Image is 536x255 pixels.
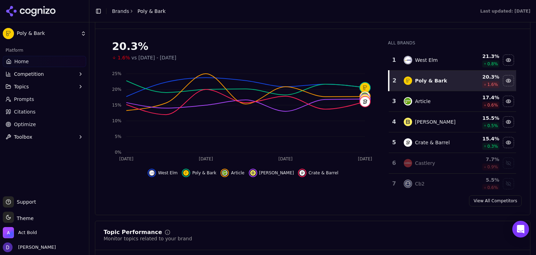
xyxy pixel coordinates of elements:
[467,135,499,142] div: 15.4 %
[392,180,397,188] div: 7
[404,159,412,167] img: castlery
[389,132,516,153] tr: 5crate & barrelCrate & Barrel15.4%0.3%Hide crate & barrel data
[112,71,121,76] tspan: 25%
[14,58,29,65] span: Home
[17,30,78,37] span: Poly & Bark
[14,108,36,115] span: Citations
[487,102,498,108] span: 0.6 %
[182,169,216,177] button: Hide poly & bark data
[15,244,56,250] span: [PERSON_NAME]
[14,216,33,221] span: Theme
[18,229,37,236] span: Act Bold
[183,170,189,176] img: poly & bark
[104,235,192,242] div: Monitor topics related to your brand
[415,160,435,167] div: Castlery
[360,97,370,107] img: crate & barrel
[503,178,514,189] button: Show cb2 data
[467,156,499,163] div: 7.7 %
[148,169,178,177] button: Hide west elm data
[115,150,121,155] tspan: 0%
[469,195,522,206] a: View All Competitors
[389,112,516,132] tr: 4burrow[PERSON_NAME]15.5%0.5%Hide burrow data
[404,180,412,188] img: cb2
[503,54,514,66] button: Hide west elm data
[14,96,34,103] span: Prompts
[503,137,514,148] button: Hide crate & barrel data
[389,174,516,194] tr: 7cb2Cb25.5%0.6%Show cb2 data
[3,81,86,92] button: Topics
[14,71,44,78] span: Competition
[467,73,499,80] div: 20.3 %
[388,50,516,253] div: Data table
[118,54,130,61] span: 1.6%
[3,242,56,252] button: Open user button
[192,170,216,176] span: Poly & Bark
[404,76,412,85] img: poly & bark
[415,180,425,187] div: Cb2
[503,75,514,86] button: Hide poly & bark data
[3,119,86,130] a: Optimize
[487,61,498,67] span: 0.8 %
[389,71,516,91] tr: 2poly & barkPoly & Bark20.3%1.6%Hide poly & bark data
[119,156,134,161] tspan: [DATE]
[415,57,438,64] div: West Elm
[115,134,121,139] tspan: 5%
[392,118,397,126] div: 4
[487,164,498,170] span: 0.9 %
[14,83,29,90] span: Topics
[467,94,499,101] div: 17.4 %
[3,28,14,39] img: Poly & Bark
[3,242,13,252] img: David White
[467,53,499,60] div: 21.3 %
[104,229,162,235] div: Topic Performance
[3,131,86,143] button: Toolbox
[388,40,516,46] div: All Brands
[404,138,412,147] img: crate & barrel
[487,185,498,190] span: 0.6 %
[149,170,155,176] img: west elm
[503,158,514,169] button: Show castlery data
[404,118,412,126] img: burrow
[360,83,370,93] img: poly & bark
[250,170,256,176] img: burrow
[487,144,498,149] span: 0.3 %
[259,170,294,176] span: [PERSON_NAME]
[392,56,397,64] div: 1
[3,106,86,117] a: Citations
[137,8,166,15] span: Poly & Bark
[392,97,397,105] div: 3
[467,115,499,122] div: 15.5 %
[487,123,498,129] span: 0.5 %
[392,138,397,147] div: 5
[112,87,121,92] tspan: 20%
[299,170,305,176] img: crate & barrel
[415,118,455,125] div: [PERSON_NAME]
[221,169,245,177] button: Hide article data
[14,198,36,205] span: Support
[392,76,397,85] div: 2
[404,56,412,64] img: west elm
[112,8,166,15] nav: breadcrumb
[415,98,431,105] div: Article
[278,156,293,161] tspan: [DATE]
[112,8,129,14] a: Brands
[231,170,245,176] span: Article
[467,176,499,183] div: 5.5 %
[298,169,338,177] button: Hide crate & barrel data
[392,159,397,167] div: 6
[3,45,86,56] div: Platform
[3,227,37,238] button: Open organization switcher
[3,56,86,67] a: Home
[112,103,121,108] tspan: 15%
[14,133,32,140] span: Toolbox
[360,92,370,101] img: article
[415,139,450,146] div: Crate & Barrel
[3,68,86,80] button: Competition
[503,96,514,107] button: Hide article data
[404,97,412,105] img: article
[503,116,514,127] button: Hide burrow data
[132,54,177,61] span: vs [DATE] - [DATE]
[487,82,498,87] span: 1.6 %
[199,156,213,161] tspan: [DATE]
[3,227,14,238] img: Act Bold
